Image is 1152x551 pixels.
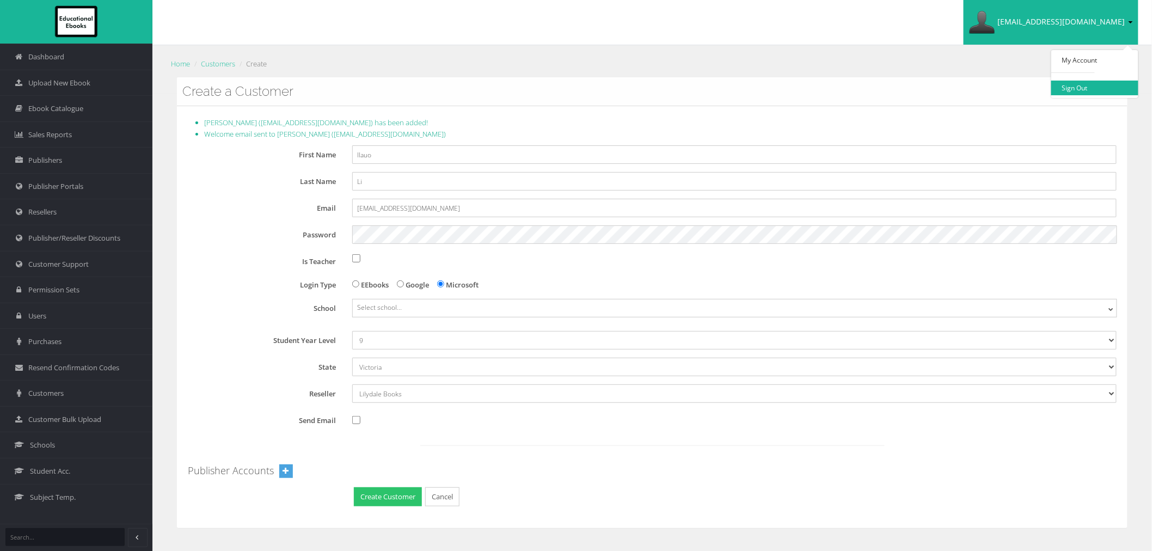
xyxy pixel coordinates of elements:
[28,336,62,347] span: Purchases
[171,59,190,69] a: Home
[188,252,344,267] label: Is Teacher
[188,466,274,476] h4: Publisher Accounts
[188,225,344,241] label: Password
[28,130,72,140] span: Sales Reports
[28,414,101,425] span: Customer Bulk Upload
[354,487,422,506] button: Create Customer
[182,84,1122,99] h3: Create a Customer
[204,117,1117,128] li: [PERSON_NAME] ([EMAIL_ADDRESS][DOMAIN_NAME]) has been added!
[28,363,119,373] span: Resend Confirmation Codes
[28,259,89,270] span: Customer Support
[28,52,64,62] span: Dashboard
[30,440,55,450] span: Schools
[361,279,389,291] label: EEbooks
[188,384,344,400] label: Reseller
[28,311,46,321] span: Users
[204,128,1117,140] li: Welcome email sent to [PERSON_NAME] ([EMAIL_ADDRESS][DOMAIN_NAME])
[1051,53,1138,68] a: My Account
[969,9,995,35] img: Avatar
[188,145,344,161] label: First Name
[188,275,344,291] label: Login Type
[30,466,70,476] span: Student Acc.
[1051,81,1138,95] a: Sign Out
[188,199,344,214] label: Email
[188,172,344,187] label: Last Name
[237,58,267,70] li: Create
[28,155,62,166] span: Publishers
[28,207,57,217] span: Resellers
[188,358,344,373] label: State
[28,233,120,243] span: Publisher/Reseller Discounts
[5,528,125,546] input: Search...
[357,303,402,312] span: Select school...
[28,181,83,192] span: Publisher Portals
[28,388,64,399] span: Customers
[28,285,79,295] span: Permission Sets
[188,411,344,426] label: Send Email
[28,103,83,114] span: Ebook Catalogue
[30,492,76,503] span: Subject Temp.
[406,279,429,291] label: Google
[188,331,344,346] label: Student Year Level
[998,16,1125,27] span: [EMAIL_ADDRESS][DOMAIN_NAME]
[28,78,90,88] span: Upload New Ebook
[446,279,479,291] label: Microsoft
[425,487,459,506] a: Cancel
[201,59,235,69] a: Customers
[188,299,344,314] label: School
